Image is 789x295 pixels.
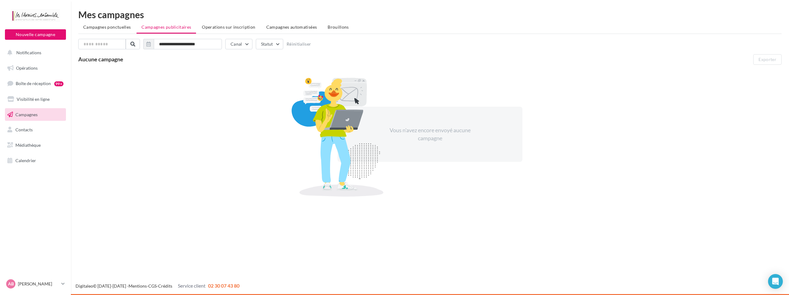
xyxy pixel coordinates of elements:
[377,126,483,142] div: Vous n'avez encore envoyé aucune campagne
[5,29,66,40] button: Nouvelle campagne
[54,81,63,86] div: 99+
[208,283,239,289] span: 02 30 07 43 80
[4,93,67,106] a: Visibilité en ligne
[78,10,782,19] div: Mes campagnes
[8,281,14,287] span: AB
[15,112,38,117] span: Campagnes
[16,81,51,86] span: Boîte de réception
[18,281,59,287] p: [PERSON_NAME]
[256,39,283,49] button: Statut
[83,24,131,30] span: Campagnes ponctuelles
[4,108,67,121] a: Campagnes
[129,283,147,289] a: Mentions
[4,46,65,59] button: Notifications
[768,274,783,289] div: Open Intercom Messenger
[16,65,38,71] span: Opérations
[17,96,50,102] span: Visibilité en ligne
[328,24,349,30] span: Brouillons
[76,283,93,289] a: Digitaleo
[178,283,206,289] span: Service client
[76,283,239,289] span: © [DATE]-[DATE] - - -
[16,50,41,55] span: Notifications
[4,123,67,136] a: Contacts
[753,54,782,65] button: Exporter
[4,154,67,167] a: Calendrier
[4,62,67,75] a: Opérations
[15,158,36,163] span: Calendrier
[15,142,41,148] span: Médiathèque
[78,56,123,63] span: Aucune campagne
[287,42,311,47] button: Réinitialiser
[202,24,255,30] span: Operations sur inscription
[5,278,66,290] a: AB [PERSON_NAME]
[4,77,67,90] a: Boîte de réception99+
[158,283,172,289] a: Crédits
[266,24,317,30] span: Campagnes automatisées
[15,127,33,132] span: Contacts
[4,139,67,152] a: Médiathèque
[225,39,252,49] button: Canal
[148,283,157,289] a: CGS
